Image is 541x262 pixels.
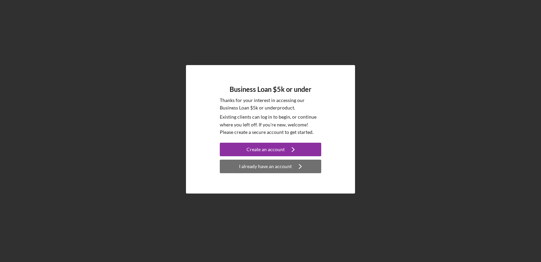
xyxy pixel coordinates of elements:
[246,143,285,156] div: Create an account
[239,160,292,173] div: I already have an account
[220,97,321,112] p: Thanks for your interest in accessing our Business Loan $5k or under product.
[230,85,311,93] h4: Business Loan $5k or under
[220,143,321,158] a: Create an account
[220,143,321,156] button: Create an account
[220,160,321,173] button: I already have an account
[220,113,321,136] p: Existing clients can log in to begin, or continue where you left off. If you're new, welcome! Ple...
